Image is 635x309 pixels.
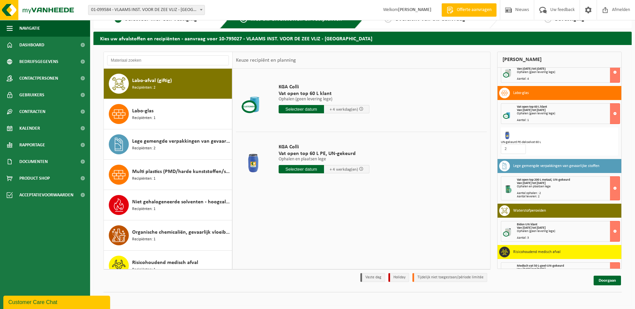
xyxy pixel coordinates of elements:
[132,85,155,91] span: Recipiënten: 2
[517,67,546,71] strong: Van [DATE] tot [DATE]
[503,129,513,140] img: 01-000245
[132,107,153,115] span: Labo-glas
[3,294,111,309] iframe: chat widget
[279,165,324,173] input: Selecteer datum
[517,185,620,188] div: Ophalen en plaatsen lege
[19,103,45,120] span: Contracten
[441,3,497,17] a: Offerte aanvragen
[279,97,369,102] p: Ophalen (geen levering lege)
[517,195,620,198] div: Aantal leveren: 2
[517,77,620,81] div: Aantal: 4
[88,5,205,15] span: 01-099584 - VLAAMS INST. VOOR DE ZEE VLIZ - OOSTENDE
[517,178,570,182] span: Vat open top 200 L metaal, UN-gekeurd
[513,88,529,98] h3: Labo-glas
[279,157,369,162] p: Ophalen en plaatsen lege
[132,115,155,121] span: Recipiënten: 1
[513,161,599,171] h3: Lege gemengde verpakkingen van gevaarlijke stoffen
[19,70,58,87] span: Contactpersonen
[497,52,622,68] div: [PERSON_NAME]
[517,236,620,240] div: Aantal: 3
[517,223,537,226] span: Bidon UN klant
[501,141,618,144] div: UN-gekeurd PE-dekselvat 60 L
[19,120,40,137] span: Kalender
[388,273,409,282] li: Holiday
[132,137,230,145] span: Lege gemengde verpakkingen van gevaarlijke stoffen
[517,105,547,109] span: Vat open top 60 L klant
[517,71,620,74] div: Ophalen (geen levering lege)
[19,20,40,37] span: Navigatie
[513,247,561,257] h3: Risicohoudend medisch afval
[104,160,232,190] button: Multi plastics (PMD/harde kunststoffen/spanbanden/EPS/folie naturel/folie gemengd) Recipiënten: 1
[132,145,155,152] span: Recipiënten: 2
[104,99,232,129] button: Labo-glas Recipiënten: 1
[330,167,358,172] span: + 4 werkdag(en)
[19,137,45,153] span: Rapportage
[88,5,205,15] span: 01-099584 - VLAAMS INST. VOOR DE ZEE VLIZ - OOSTENDE
[594,276,621,285] a: Doorgaan
[107,55,229,65] input: Materiaal zoeken
[132,267,155,273] span: Recipiënten: 1
[104,251,232,281] button: Risicohoudend medisch afval Recipiënten: 1
[455,7,493,13] span: Offerte aanvragen
[517,264,564,268] span: Medisch vat 50 L-geel-UN-gekeurd
[330,107,358,112] span: + 4 werkdag(en)
[517,119,620,122] div: Aantal: 1
[398,7,431,12] strong: [PERSON_NAME]
[517,230,620,233] div: Ophalen (geen levering lege)
[517,267,546,271] strong: Van [DATE] tot [DATE]
[517,181,546,185] strong: Van [DATE] tot [DATE]
[360,273,385,282] li: Vaste dag
[132,176,155,182] span: Recipiënten: 1
[513,205,546,216] h3: Waterstofperoxiden
[279,105,324,113] input: Selecteer datum
[19,37,44,53] span: Dashboard
[233,52,299,69] div: Keuze recipiënt en planning
[19,187,73,203] span: Acceptatievoorwaarden
[104,220,232,251] button: Organische chemicaliën, gevaarlijk vloeibaar in kleinverpakking Recipiënten: 1
[132,228,230,236] span: Organische chemicaliën, gevaarlijk vloeibaar in kleinverpakking
[104,129,232,160] button: Lege gemengde verpakkingen van gevaarlijke stoffen Recipiënten: 2
[19,87,44,103] span: Gebruikers
[132,168,230,176] span: Multi plastics (PMD/harde kunststoffen/spanbanden/EPS/folie naturel/folie gemengd)
[279,84,369,90] span: KGA Colli
[279,90,369,97] span: Vat open top 60 L klant
[19,153,48,170] span: Documenten
[19,170,50,187] span: Product Shop
[279,150,369,157] span: Vat open top 60 L PE, UN-gekeurd
[132,198,230,206] span: Niet gehalogeneerde solventen - hoogcalorisch in kleinverpakking
[517,192,620,195] div: Aantal ophalen : 2
[132,236,155,243] span: Recipiënten: 1
[19,53,58,70] span: Bedrijfsgegevens
[517,108,546,112] strong: Van [DATE] tot [DATE]
[104,69,232,99] button: Labo-afval (giftig) Recipiënten: 2
[517,112,620,115] div: Ophalen (geen levering lege)
[279,144,369,150] span: KGA Colli
[517,226,546,230] strong: Van [DATE] tot [DATE]
[412,273,487,282] li: Tijdelijk niet toegestaan/période limitée
[132,77,172,85] span: Labo-afval (giftig)
[93,32,632,45] h2: Kies uw afvalstoffen en recipiënten - aanvraag voor 10-795027 - VLAAMS INST. VOOR DE ZEE VLIZ - [...
[132,259,198,267] span: Risicohoudend medisch afval
[104,190,232,220] button: Niet gehalogeneerde solventen - hoogcalorisch in kleinverpakking Recipiënten: 1
[132,206,155,212] span: Recipiënten: 1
